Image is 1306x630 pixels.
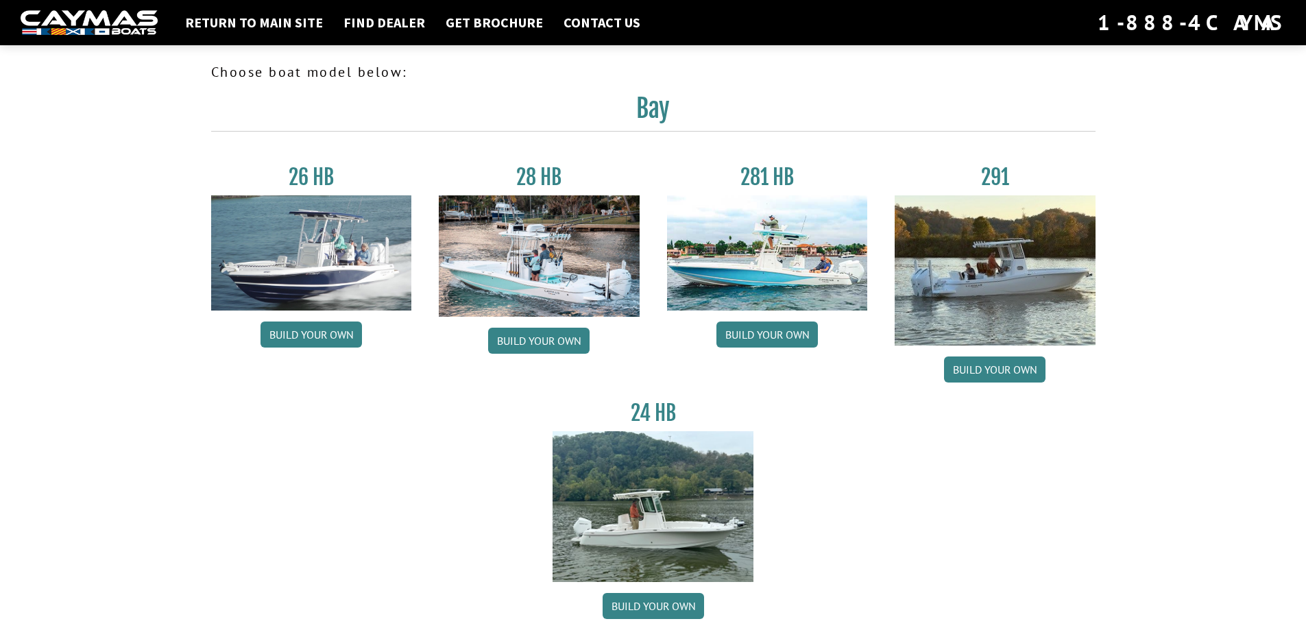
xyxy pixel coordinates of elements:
h3: 24 HB [553,400,753,426]
img: 291_Thumbnail.jpg [895,195,1096,346]
a: Find Dealer [337,14,432,32]
a: Return to main site [178,14,330,32]
a: Build your own [488,328,590,354]
a: Build your own [944,356,1045,383]
div: 1-888-4CAYMAS [1098,8,1285,38]
img: 26_new_photo_resized.jpg [211,195,412,311]
img: 24_HB_thumbnail.jpg [553,431,753,581]
a: Build your own [716,322,818,348]
h3: 281 HB [667,165,868,190]
img: white-logo-c9c8dbefe5ff5ceceb0f0178aa75bf4bb51f6bca0971e226c86eb53dfe498488.png [21,10,158,36]
a: Get Brochure [439,14,550,32]
a: Build your own [261,322,362,348]
img: 28-hb-twin.jpg [667,195,868,311]
a: Contact Us [557,14,647,32]
img: 28_hb_thumbnail_for_caymas_connect.jpg [439,195,640,317]
h3: 26 HB [211,165,412,190]
h3: 291 [895,165,1096,190]
h2: Bay [211,93,1096,132]
a: Build your own [603,593,704,619]
h3: 28 HB [439,165,640,190]
p: Choose boat model below: [211,62,1096,82]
